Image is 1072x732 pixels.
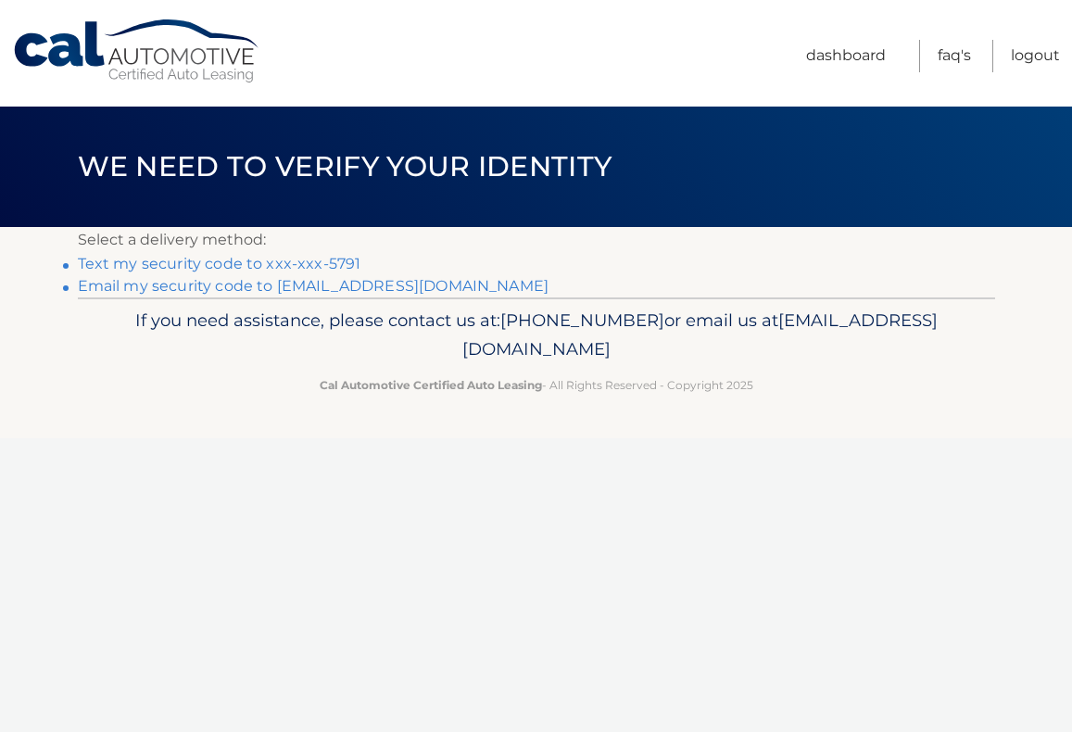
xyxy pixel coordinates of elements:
p: - All Rights Reserved - Copyright 2025 [90,375,983,395]
span: [PHONE_NUMBER] [500,309,664,331]
a: Text my security code to xxx-xxx-5791 [78,255,361,272]
span: We need to verify your identity [78,149,612,183]
p: If you need assistance, please contact us at: or email us at [90,306,983,365]
a: FAQ's [938,40,971,72]
a: Dashboard [806,40,886,72]
a: Logout [1011,40,1060,72]
p: Select a delivery method: [78,227,995,253]
a: Email my security code to [EMAIL_ADDRESS][DOMAIN_NAME] [78,277,549,295]
strong: Cal Automotive Certified Auto Leasing [320,378,542,392]
a: Cal Automotive [12,19,262,84]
